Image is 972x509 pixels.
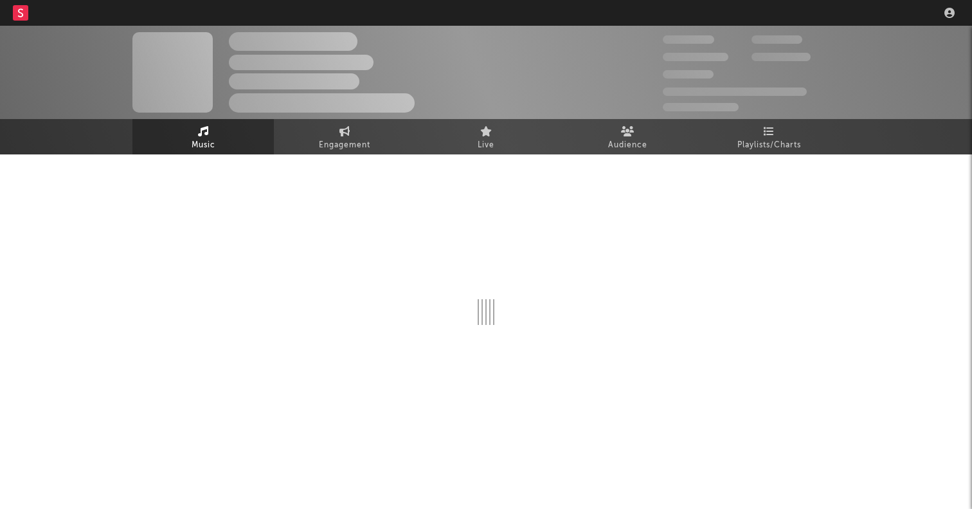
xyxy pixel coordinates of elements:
[663,70,714,79] span: 100,000
[557,119,698,154] a: Audience
[132,119,274,154] a: Music
[478,138,494,153] span: Live
[751,35,802,44] span: 100,000
[737,138,801,153] span: Playlists/Charts
[415,119,557,154] a: Live
[663,35,714,44] span: 300,000
[608,138,647,153] span: Audience
[663,53,728,61] span: 50,000,000
[663,103,739,111] span: Jump Score: 85.0
[698,119,840,154] a: Playlists/Charts
[319,138,370,153] span: Engagement
[751,53,811,61] span: 1,000,000
[192,138,215,153] span: Music
[274,119,415,154] a: Engagement
[663,88,807,96] span: 50,000,000 Monthly Listeners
